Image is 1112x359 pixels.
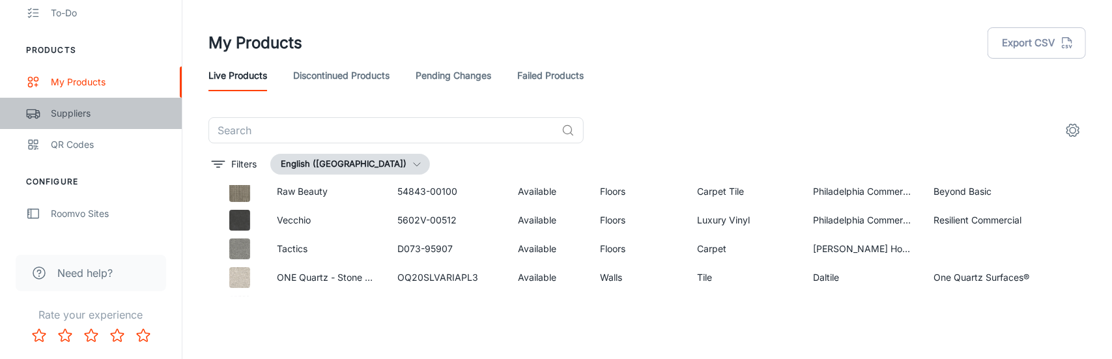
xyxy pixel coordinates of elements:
button: Rate 4 star [104,323,130,349]
button: Rate 5 star [130,323,156,349]
button: Rate 2 star [52,323,78,349]
a: Live Products [208,60,267,91]
td: Floors [590,177,687,206]
button: English ([GEOGRAPHIC_DATA]) [270,154,430,175]
button: Export CSV [988,27,1086,59]
p: Vecchio [277,213,377,227]
p: Raw Beauty [277,184,377,199]
td: Daltile [803,263,923,292]
span: Need help? [57,265,113,281]
a: Pending Changes [416,60,491,91]
td: Available [507,263,590,292]
td: [PERSON_NAME] Home [803,235,923,263]
p: Rate your experience [10,307,171,323]
p: ONE Quartz - Stone Look Aspen Grey, Slab, Variable, Polished, 3CM [277,270,377,285]
td: Walls [590,292,687,321]
td: 54843-00100 [387,177,507,206]
button: settings [1060,117,1086,143]
td: Tile [687,292,803,321]
button: Rate 1 star [26,323,52,349]
td: Available [507,177,590,206]
td: OQ20SLVARIAPL3 [387,263,507,292]
td: One Quartz Surfaces® [924,263,1044,292]
td: Philadelphia Commercial [803,177,923,206]
p: Filters [231,157,257,171]
td: Available [507,235,590,263]
td: D073-95907 [387,235,507,263]
input: Search [208,117,556,143]
button: Rate 3 star [78,323,104,349]
td: Walls [590,263,687,292]
div: My Products [51,75,169,89]
div: Roomvo Sites [51,207,169,221]
td: Tile [687,263,803,292]
div: To-do [51,6,169,20]
p: Tactics [277,242,377,256]
a: Failed Products [517,60,584,91]
h1: My Products [208,31,302,55]
td: Resilient Commercial [924,206,1044,235]
td: Daltile [803,292,923,321]
td: Philadelphia Commercial [803,206,923,235]
div: Suppliers [51,106,169,121]
td: Available [507,292,590,321]
td: 6501ODW2MT [387,292,507,321]
td: Carpet [687,235,803,263]
td: Floors [590,206,687,235]
a: Discontinued Products [293,60,390,91]
button: filter [208,154,260,175]
td: Available [507,206,590,235]
td: Floors [590,235,687,263]
td: 5602V-00512 [387,206,507,235]
td: Carpet Tile [687,177,803,206]
td: Beyond Basic [924,177,1044,206]
div: QR Codes [51,137,169,152]
td: Luxury Vinyl [687,206,803,235]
